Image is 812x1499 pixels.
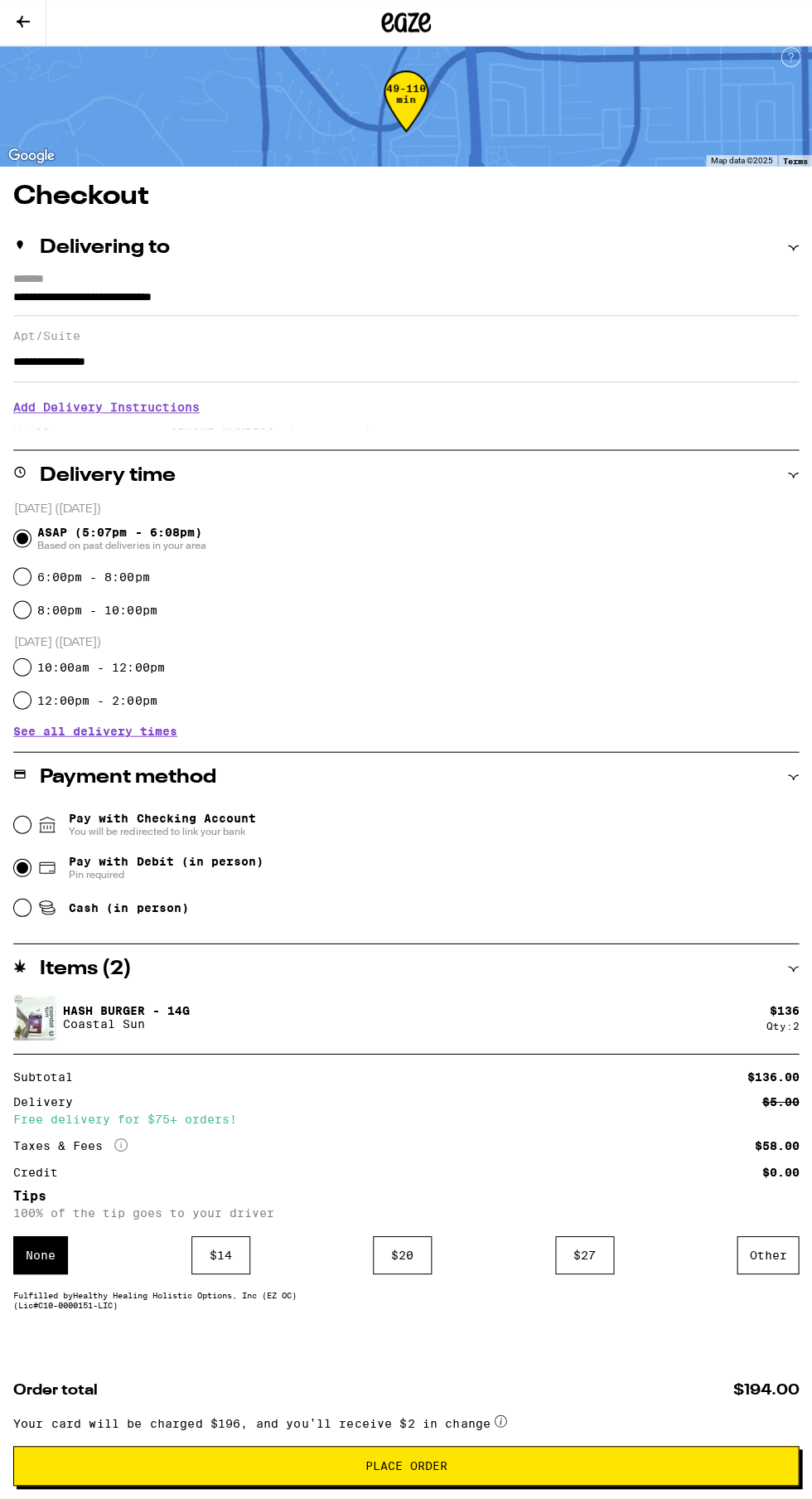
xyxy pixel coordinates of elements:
[13,1383,98,1398] span: Order total
[13,994,60,1041] img: Hash Burger - 14g
[69,855,263,868] span: Pay with Debit (in person)
[69,868,263,881] span: Pin required
[37,661,164,674] label: 10:00am - 12:00pm
[13,1446,799,1486] button: Place Order
[555,1236,614,1274] div: $ 27
[191,1236,250,1274] div: $ 14
[14,502,799,517] p: [DATE] ([DATE])
[732,1383,799,1398] span: $194.00
[13,1167,70,1178] div: Credit
[10,12,119,25] span: Hi. Need any help?
[40,239,170,259] h2: Delivering to
[13,1071,85,1083] div: Subtotal
[63,1004,190,1017] p: Hash Burger - 14g
[13,1206,799,1220] p: 100% of the tip goes to your driver
[13,389,799,427] h3: Add Delivery Instructions
[13,1290,799,1310] div: Fulfilled by Healthy Healing Holistic Options, Inc (EZ OC) (Lic# C10-0000151-LIC )
[761,1096,799,1108] div: $5.00
[737,1236,799,1274] div: Other
[13,330,799,343] label: Apt/Suite
[37,526,205,552] span: ASAP (5:07pm - 6:08pm)
[37,539,205,552] span: Based on past deliveries in your area
[373,1236,432,1274] div: $ 20
[13,1138,128,1153] div: Taxes & Fees
[754,1140,799,1152] div: $58.00
[13,1236,68,1274] div: None
[37,570,149,584] label: 6:00pm - 8:00pm
[710,157,772,166] span: Map data ©2025
[384,84,428,146] div: 49-110 min
[37,604,157,617] label: 8:00pm - 10:00pm
[40,959,132,979] h2: Items ( 2 )
[63,1017,190,1031] p: Coastal Sun
[69,825,255,838] span: You will be redirected to link your bank
[69,812,255,838] span: Pay with Checking Account
[13,427,799,440] p: We'll contact you at [PHONE_NUMBER] when we arrive
[747,1071,799,1083] div: $136.00
[4,146,59,167] a: Open this area in Google Maps (opens a new window)
[69,901,188,914] span: Cash (in person)
[4,146,59,167] img: Google
[761,1167,799,1178] div: $0.00
[766,1021,799,1031] div: Qty: 2
[13,725,177,737] button: See all delivery times
[13,1096,85,1108] div: Delivery
[13,1190,799,1203] h5: Tips
[769,1004,799,1017] div: $ 136
[37,694,157,707] label: 12:00pm - 2:00pm
[365,1460,447,1472] span: Place Order
[14,635,799,651] p: [DATE] ([DATE])
[13,184,799,211] h1: Checkout
[782,157,807,167] a: Terms
[40,768,216,788] h2: Payment method
[13,1113,799,1125] div: Free delivery for $75+ orders!
[40,466,176,486] h2: Delivery time
[13,1411,491,1434] span: Your card will be charged $196, and you’ll receive $2 in change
